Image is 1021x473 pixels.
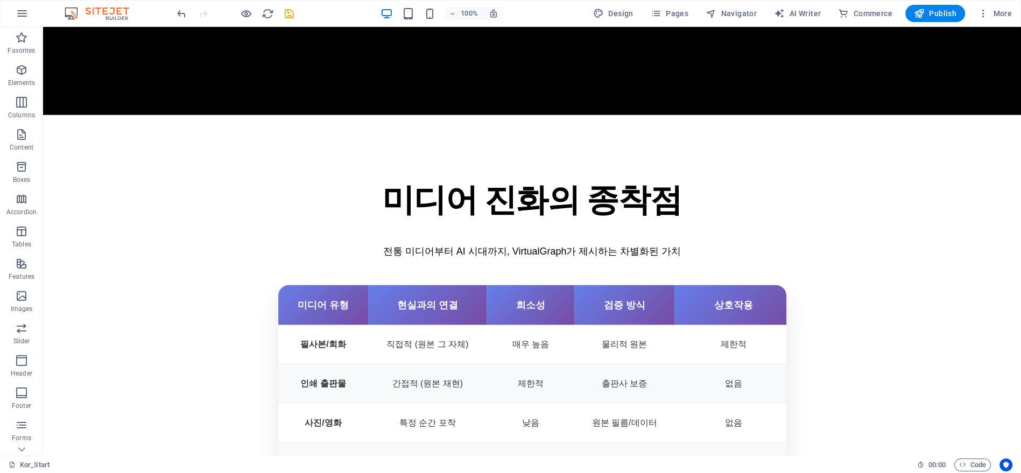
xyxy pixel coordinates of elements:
[9,458,50,471] a: Click to cancel selection. Double-click to open Pages
[974,5,1016,22] button: More
[905,5,965,22] button: Publish
[13,175,31,184] p: Boxes
[262,8,274,20] i: Reload page
[928,458,945,471] span: 00 00
[589,5,638,22] div: Design (Ctrl+Alt+Y)
[8,79,36,87] p: Elements
[12,434,31,442] p: Forms
[8,111,35,119] p: Columns
[9,272,34,281] p: Features
[11,305,33,313] p: Images
[12,401,31,410] p: Footer
[6,208,37,216] p: Accordion
[593,8,633,19] span: Design
[8,46,35,55] p: Favorites
[461,7,478,20] h6: 100%
[283,7,295,20] button: save
[959,458,986,471] span: Code
[838,8,892,19] span: Commerce
[834,5,897,22] button: Commerce
[954,458,991,471] button: Code
[770,5,825,22] button: AI Writer
[589,5,638,22] button: Design
[706,8,757,19] span: Navigator
[175,8,188,20] i: Undo: Change text (Ctrl+Z)
[489,9,498,18] i: On resize automatically adjust zoom level to fit chosen device.
[12,240,31,249] p: Tables
[936,461,938,469] span: :
[10,143,33,152] p: Content
[261,7,274,20] button: reload
[175,7,188,20] button: undo
[774,8,821,19] span: AI Writer
[701,5,761,22] button: Navigator
[917,458,946,471] h6: Session time
[240,7,252,20] button: Click here to leave preview mode and continue editing
[978,8,1012,19] span: More
[13,337,30,345] p: Slider
[914,8,956,19] span: Publish
[445,7,483,20] button: 100%
[283,8,295,20] i: Save (Ctrl+S)
[651,8,688,19] span: Pages
[11,369,32,378] p: Header
[999,458,1012,471] button: Usercentrics
[62,7,143,20] img: Editor Logo
[646,5,693,22] button: Pages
